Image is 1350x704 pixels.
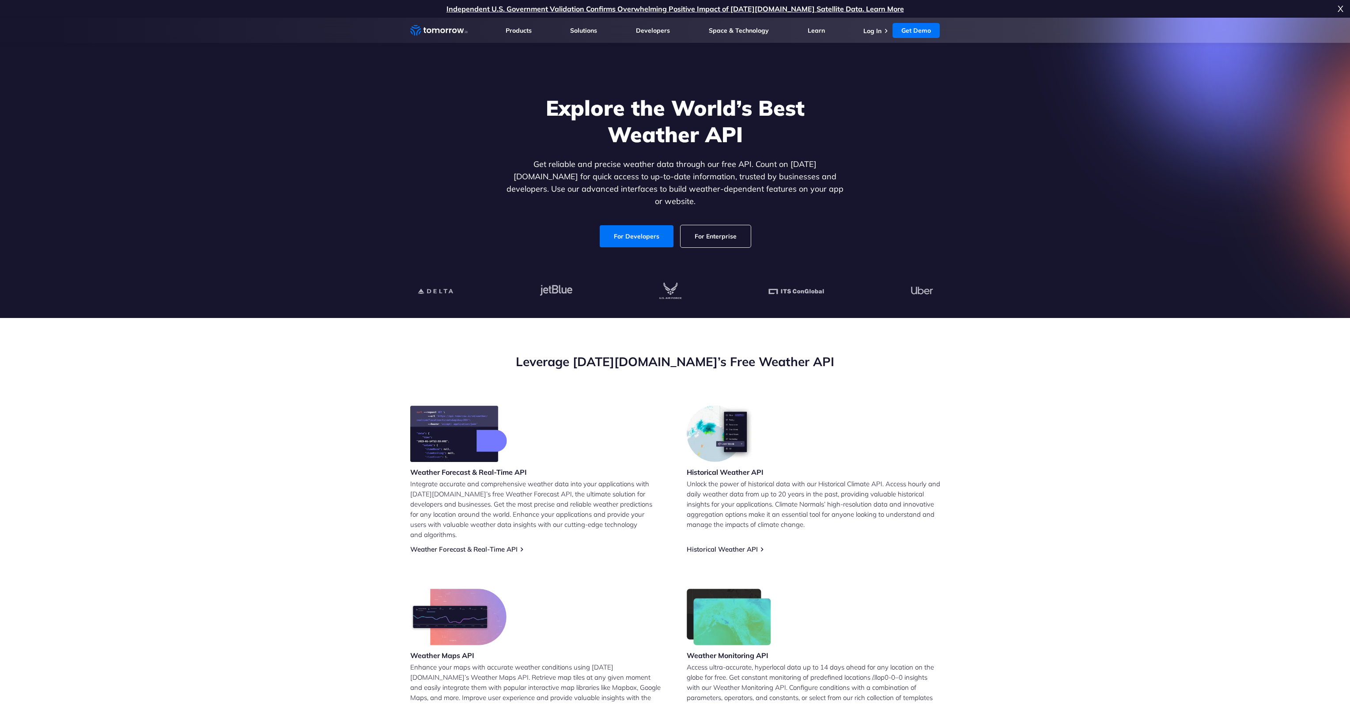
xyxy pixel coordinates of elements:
[687,479,940,530] p: Unlock the power of historical data with our Historical Climate API. Access hourly and daily weat...
[410,467,527,477] h3: Weather Forecast & Real-Time API
[892,23,940,38] a: Get Demo
[687,545,758,553] a: Historical Weather API
[863,27,881,35] a: Log In
[410,651,507,660] h3: Weather Maps API
[709,26,769,34] a: Space & Technology
[506,26,532,34] a: Products
[600,225,673,247] a: For Developers
[446,4,904,13] a: Independent U.S. Government Validation Confirms Overwhelming Positive Impact of [DATE][DOMAIN_NAM...
[636,26,670,34] a: Developers
[410,24,468,37] a: Home link
[570,26,597,34] a: Solutions
[410,353,940,370] h2: Leverage [DATE][DOMAIN_NAME]’s Free Weather API
[687,651,771,660] h3: Weather Monitoring API
[681,225,751,247] a: For Enterprise
[505,158,846,208] p: Get reliable and precise weather data through our free API. Count on [DATE][DOMAIN_NAME] for quic...
[410,545,518,553] a: Weather Forecast & Real-Time API
[505,95,846,148] h1: Explore the World’s Best Weather API
[808,26,825,34] a: Learn
[687,467,764,477] h3: Historical Weather API
[410,479,664,540] p: Integrate accurate and comprehensive weather data into your applications with [DATE][DOMAIN_NAME]...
